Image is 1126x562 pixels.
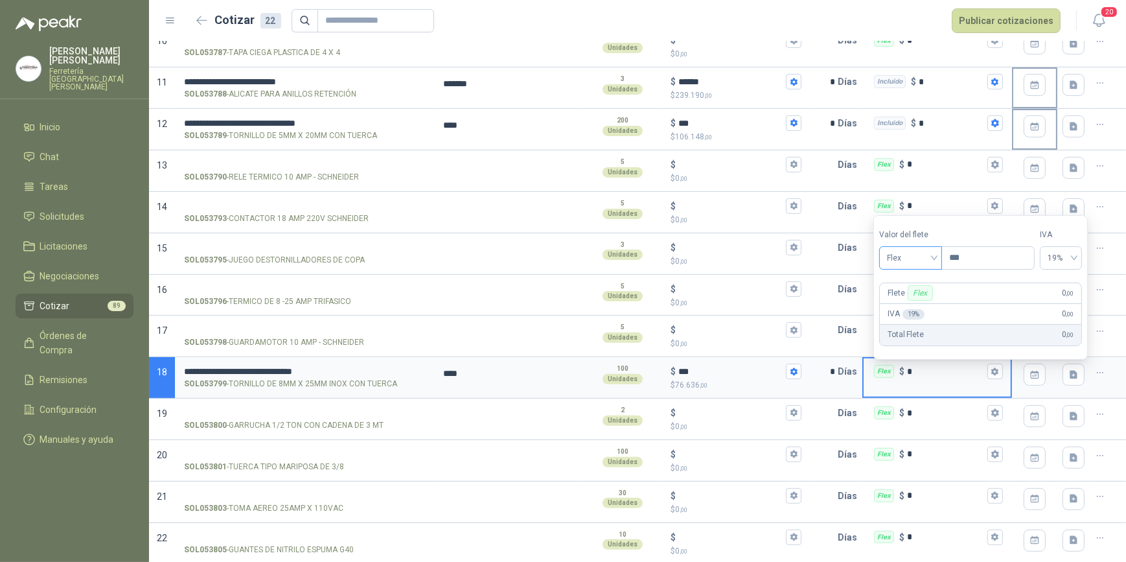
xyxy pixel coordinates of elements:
input: SOL053788-ALICATE PARA ANILLOS RETENCIÓN [184,77,425,87]
span: ,00 [704,134,712,141]
p: $ [671,364,676,379]
span: Órdenes de Compra [40,329,121,357]
p: $ [899,406,904,420]
span: 12 [157,119,167,129]
a: Licitaciones [16,234,133,259]
div: Unidades [603,84,643,95]
input: $$239.190,00 [678,77,784,87]
p: - GUARDAMOTOR 10 AMP - SCHNEIDER [184,336,364,349]
input: SOL053801-TUERCA TIPO MARIPOSA DE 3/8 [184,450,425,460]
button: $$0,00 [786,281,801,297]
button: $$0,00 [786,405,801,421]
span: 0 [1062,287,1074,299]
button: Flex $ [987,157,1003,172]
div: Flex [874,406,894,419]
p: 3 [621,74,625,84]
p: $ [671,282,676,296]
input: $$106.148,00 [678,119,784,128]
strong: SOL053805 [184,544,227,556]
span: ,00 [1066,310,1074,318]
p: $ [899,447,904,462]
span: 14 [157,202,167,212]
label: IVA [1040,229,1082,241]
span: ,00 [680,51,687,58]
button: 20 [1087,9,1110,32]
button: Flex $ [987,198,1003,214]
div: Unidades [603,457,643,467]
span: 19% [1048,248,1074,268]
p: Días [838,193,862,219]
a: Cotizar89 [16,294,133,318]
span: Configuración [40,403,97,417]
p: Días [838,483,862,509]
p: - TAPA CIEGA PLASTICA DE 4 X 4 [184,47,340,59]
input: $$0,00 [678,532,784,542]
div: Unidades [603,498,643,508]
span: ,00 [680,465,687,472]
span: 0 [675,339,687,348]
p: $ [671,116,676,130]
p: 5 [621,281,625,292]
p: - TORNILLO DE 5MM X 20MM CON TUERCA [184,130,377,142]
p: $ [671,323,676,337]
input: $$0,00 [678,449,784,459]
a: Remisiones [16,368,133,392]
button: Flex $ [987,488,1003,504]
p: Días [838,69,862,95]
input: Incluido $ [919,77,985,87]
span: ,00 [680,175,687,182]
p: - ALICATE PARA ANILLOS RETENCIÓN [184,88,356,100]
div: Unidades [603,416,643,426]
span: 0 [675,422,687,431]
span: ,00 [700,382,707,389]
span: ,00 [680,340,687,347]
p: Flete [888,285,936,301]
span: Cotizar [40,299,70,313]
p: - CONTACTOR 18 AMP 220V SCHNEIDER [184,213,369,225]
strong: SOL053800 [184,419,227,432]
div: Incluido [874,117,906,130]
p: $ [671,379,802,392]
input: $$76.636,00 [678,367,784,377]
div: Unidades [603,291,643,301]
span: 0 [675,546,687,556]
img: Logo peakr [16,16,82,31]
strong: SOL053789 [184,130,227,142]
p: 100 [617,364,628,374]
p: $ [671,406,676,420]
p: $ [671,89,802,102]
p: $ [671,297,802,309]
strong: SOL053795 [184,254,227,266]
input: Flex $ [907,159,985,169]
div: Unidades [603,250,643,260]
button: $$0,00 [786,447,801,462]
p: [PERSON_NAME] [PERSON_NAME] [49,47,133,65]
span: 11 [157,77,167,88]
p: $ [671,214,802,226]
a: Órdenes de Compra [16,323,133,362]
div: Flex [874,489,894,502]
span: 106.148 [675,132,712,141]
button: Incluido $ [987,74,1003,89]
strong: SOL053790 [184,171,227,183]
span: Remisiones [40,373,88,387]
p: $ [899,489,904,503]
span: ,00 [680,258,687,265]
p: $ [671,338,802,350]
p: $ [671,158,676,172]
p: - TUERCA TIPO MARIPOSA DE 3/8 [184,461,344,473]
p: $ [899,158,904,172]
span: 0 [675,257,687,266]
p: - RELE TERMICO 10 AMP - SCHNEIDER [184,171,359,183]
div: Unidades [603,126,643,136]
p: Días [838,400,862,426]
button: $$0,00 [786,488,801,504]
span: 0 [1062,308,1074,320]
span: 17 [157,325,167,336]
span: 0 [675,463,687,473]
span: 0 [675,49,687,58]
p: $ [671,48,802,60]
a: Negociaciones [16,264,133,288]
input: Flex $ [907,532,985,542]
div: Unidades [603,209,643,219]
